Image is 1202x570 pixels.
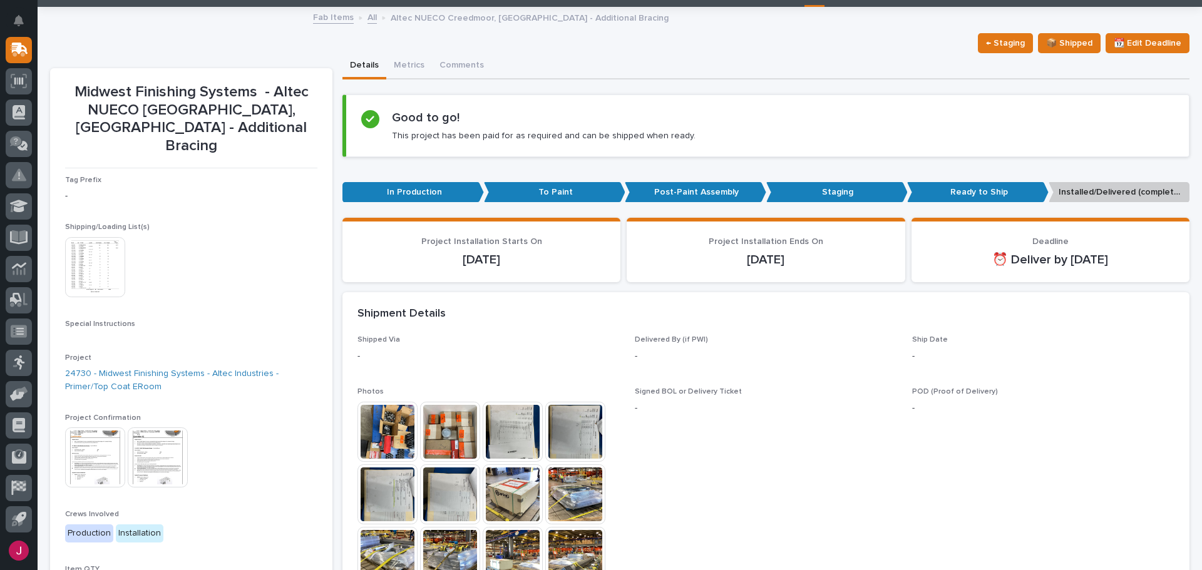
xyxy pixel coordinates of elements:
[1106,33,1189,53] button: 📆 Edit Deadline
[16,15,32,35] div: Notifications
[65,354,91,362] span: Project
[392,130,696,141] p: This project has been paid for as required and can be shipped when ready.
[357,350,620,363] p: -
[766,182,908,203] p: Staging
[1038,33,1101,53] button: 📦 Shipped
[357,252,605,267] p: [DATE]
[6,537,32,564] button: users-avatar
[342,182,484,203] p: In Production
[65,414,141,422] span: Project Confirmation
[635,388,742,395] span: Signed BOL or Delivery Ticket
[357,388,384,395] span: Photos
[65,190,317,203] p: -
[65,176,101,184] span: Tag Prefix
[391,10,669,24] p: Altec NUECO Creedmoor, [GEOGRAPHIC_DATA] - Additional Bracing
[912,388,998,395] span: POD (Proof of Delivery)
[421,237,542,246] span: Project Installation Starts On
[1046,36,1092,51] span: 📦 Shipped
[912,350,1174,363] p: -
[65,511,119,518] span: Crews Involved
[392,110,460,125] h2: Good to go!
[978,33,1033,53] button: ← Staging
[65,320,135,328] span: Special Instructions
[1114,36,1181,51] span: 📆 Edit Deadline
[912,336,948,344] span: Ship Date
[927,252,1174,267] p: ⏰ Deliver by [DATE]
[484,182,625,203] p: To Paint
[625,182,766,203] p: Post-Paint Assembly
[635,350,897,363] p: -
[635,336,708,344] span: Delivered By (if PWI)
[65,223,150,231] span: Shipping/Loading List(s)
[357,307,446,321] h2: Shipment Details
[342,53,386,79] button: Details
[386,53,432,79] button: Metrics
[6,8,32,34] button: Notifications
[709,237,823,246] span: Project Installation Ends On
[1032,237,1069,246] span: Deadline
[912,402,1174,415] p: -
[313,9,354,24] a: Fab Items
[635,402,897,415] p: -
[907,182,1049,203] p: Ready to Ship
[1049,182,1190,203] p: Installed/Delivered (completely done)
[357,336,400,344] span: Shipped Via
[367,9,377,24] a: All
[432,53,491,79] button: Comments
[65,367,317,394] a: 24730 - Midwest Finishing Systems - Altec Industries - Primer/Top Coat ERoom
[986,36,1025,51] span: ← Staging
[116,524,163,542] div: Installation
[65,524,113,542] div: Production
[65,83,317,155] p: Midwest Finishing Systems - Altec NUECO [GEOGRAPHIC_DATA], [GEOGRAPHIC_DATA] - Additional Bracing
[642,252,890,267] p: [DATE]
